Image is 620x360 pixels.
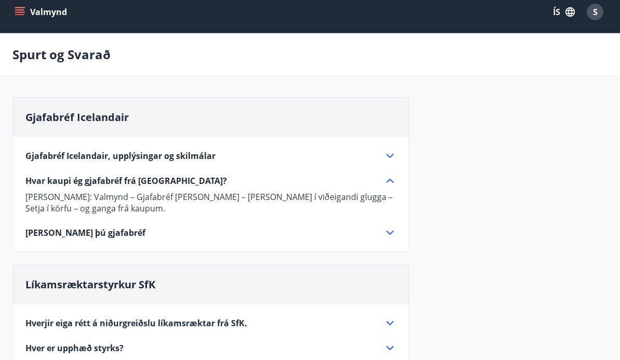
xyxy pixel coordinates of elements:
div: [PERSON_NAME] þú gjafabréf [25,226,396,239]
div: Hvar kaupi ég gjafabréf frá [GEOGRAPHIC_DATA]? [25,187,396,214]
div: Hver er upphæð styrks? [25,342,396,354]
span: Gjafabréf Icelandair, upplýsingar og skilmálar [25,150,215,162]
span: Gjafabréf Icelandair [25,110,129,124]
p: Spurt og Svarað [12,46,111,63]
div: Hverjir eiga rétt á niðurgreiðslu líkamsræktar frá SfK. [25,317,396,329]
span: [PERSON_NAME] þú gjafabréf [25,227,145,238]
span: Líkamsræktarstyrkur SfK [25,277,155,291]
div: Hvar kaupi ég gjafabréf frá [GEOGRAPHIC_DATA]? [25,175,396,187]
span: Hver er upphæð styrks? [25,342,124,354]
span: S [593,6,598,18]
p: [PERSON_NAME]: Valmynd – Gjafabréf [PERSON_NAME] – [PERSON_NAME] í viðeigandi glugga – Setja í kö... [25,191,396,214]
button: menu [12,3,71,21]
span: Hverjir eiga rétt á niðurgreiðslu líkamsræktar frá SfK. [25,317,247,329]
span: Hvar kaupi ég gjafabréf frá [GEOGRAPHIC_DATA]? [25,175,227,186]
button: ÍS [547,3,581,21]
div: Gjafabréf Icelandair, upplýsingar og skilmálar [25,150,396,162]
